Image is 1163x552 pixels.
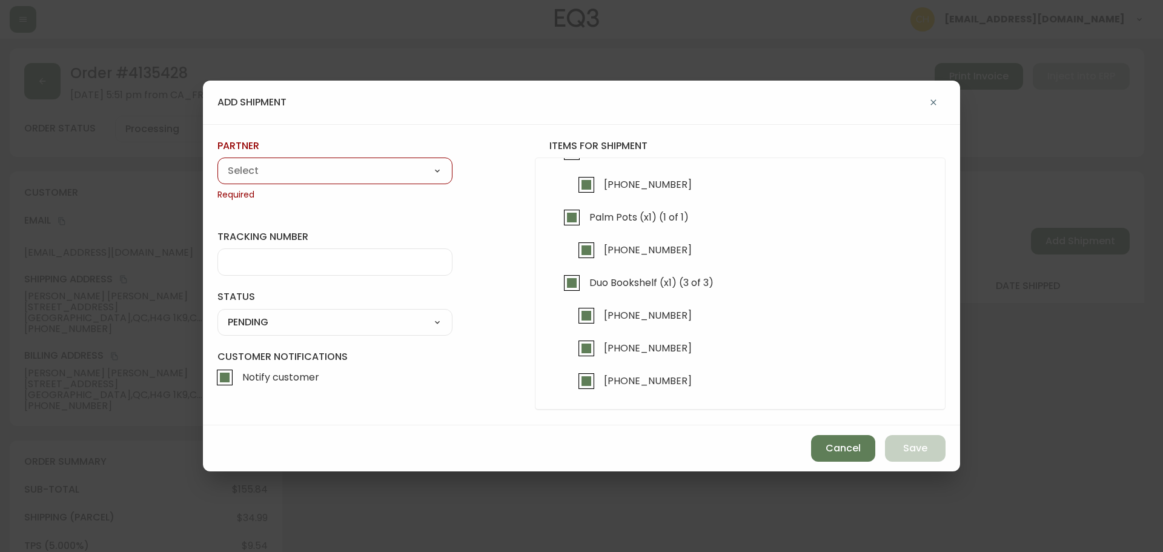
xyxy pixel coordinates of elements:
span: Duo Bookshelf (x1) (3 of 3) [589,276,714,289]
span: Notify customer [242,371,319,384]
span: [PHONE_NUMBER] [604,244,692,256]
h4: items for shipment [535,139,946,153]
span: Required [217,189,452,201]
span: Cancel [826,442,861,455]
span: [PHONE_NUMBER] [604,309,692,322]
span: Station Magazine Rack (x1) (1 of 1) [589,145,749,158]
label: status [217,290,452,304]
label: tracking number [217,230,452,244]
label: partner [217,139,452,153]
span: [PHONE_NUMBER] [604,178,692,191]
button: Cancel [811,435,875,462]
h4: add shipment [217,96,287,109]
label: Customer Notifications [217,350,452,391]
span: [PHONE_NUMBER] [604,374,692,387]
span: [PHONE_NUMBER] [604,342,692,354]
span: Palm Pots (x1) (1 of 1) [589,211,689,224]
